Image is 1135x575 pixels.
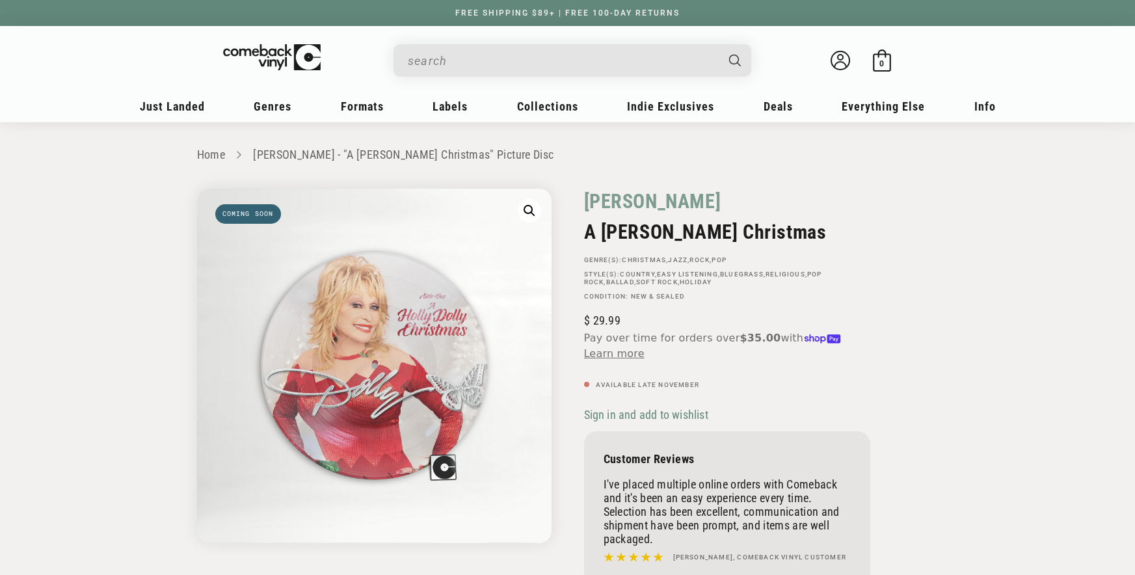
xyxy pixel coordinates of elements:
[197,146,939,165] nav: breadcrumbs
[680,278,712,286] a: Holiday
[879,59,884,68] span: 0
[433,100,468,113] span: Labels
[584,314,590,327] span: $
[140,100,205,113] span: Just Landed
[657,271,718,278] a: Easy Listening
[197,148,225,161] a: Home
[253,148,554,161] a: [PERSON_NAME] - "A [PERSON_NAME] Christmas" Picture Disc
[584,408,708,421] span: Sign in and add to wishlist
[584,293,870,301] p: Condition: New & Sealed
[596,381,700,388] span: Available Late November
[584,189,721,214] a: [PERSON_NAME]
[584,407,712,422] button: Sign in and add to wishlist
[394,44,751,77] div: Search
[215,204,281,224] span: Coming soon
[764,100,793,113] span: Deals
[604,549,663,566] img: star5.svg
[254,100,291,113] span: Genres
[689,256,710,263] a: Rock
[712,256,727,263] a: Pop
[622,256,666,263] a: Christmas
[620,271,654,278] a: Country
[842,100,925,113] span: Everything Else
[606,278,634,286] a: Ballad
[341,100,384,113] span: Formats
[717,44,753,77] button: Search
[604,477,851,546] p: I've placed multiple online orders with Comeback and it's been an easy experience every time. Sel...
[584,271,870,286] p: STYLE(S): , , , , , , ,
[720,271,764,278] a: Bluegrass
[584,314,621,327] span: 29.99
[636,278,678,286] a: Soft Rock
[766,271,805,278] a: Religious
[408,47,716,74] input: search
[604,452,851,466] p: Customer Reviews
[673,552,847,563] h4: [PERSON_NAME], Comeback Vinyl customer
[584,271,822,286] a: Pop Rock
[668,256,688,263] a: Jazz
[627,100,714,113] span: Indie Exclusives
[584,256,870,264] p: GENRE(S): , , ,
[517,100,578,113] span: Collections
[974,100,996,113] span: Info
[442,8,693,18] a: FREE SHIPPING $89+ | FREE 100-DAY RETURNS
[584,221,870,243] h2: A [PERSON_NAME] Christmas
